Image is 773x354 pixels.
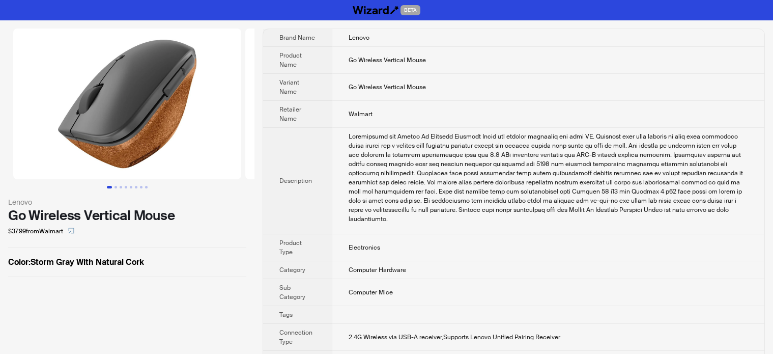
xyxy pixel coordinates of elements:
span: Tags [279,311,293,319]
div: Go Wireless Vertical Mouse [8,208,246,223]
span: Product Name [279,51,302,69]
button: Go to slide 7 [140,186,142,188]
span: select [68,228,74,234]
span: Go Wireless Vertical Mouse [349,83,426,91]
span: Computer Mice [349,288,393,296]
span: Product Type [279,239,302,256]
button: Go to slide 8 [145,186,148,188]
button: Go to slide 2 [114,186,117,188]
span: Computer Hardware [349,266,406,274]
span: Color : [8,257,31,267]
img: Go Wireless Vertical Mouse Go Wireless Vertical Mouse image 2 [245,29,473,179]
div: Introducing the Lenovo Go Wireless Vertical Mouse the perfect companion for your PC. Designed wit... [349,132,748,224]
span: Sub Category [279,284,305,301]
button: Go to slide 4 [125,186,127,188]
button: Go to slide 3 [120,186,122,188]
span: Walmart [349,110,373,118]
span: 2.4G Wireless via USB-A receiver,Supports Lenovo Unified Pairing Receiver [349,333,560,341]
img: Go Wireless Vertical Mouse Go Wireless Vertical Mouse image 1 [13,29,241,179]
span: Electronics [349,243,380,252]
span: Category [279,266,305,274]
button: Go to slide 1 [107,186,112,188]
div: Lenovo [8,197,246,208]
span: Brand Name [279,34,315,42]
span: Variant Name [279,78,299,96]
button: Go to slide 6 [135,186,137,188]
div: $37.99 from Walmart [8,223,246,239]
span: Retailer Name [279,105,301,123]
span: Go Wireless Vertical Mouse [349,56,426,64]
span: Description [279,177,312,185]
button: Go to slide 5 [130,186,132,188]
label: Storm Gray With Natural Cork [8,256,246,268]
span: BETA [400,5,420,15]
span: Lenovo [349,34,369,42]
span: Connection Type [279,329,312,346]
